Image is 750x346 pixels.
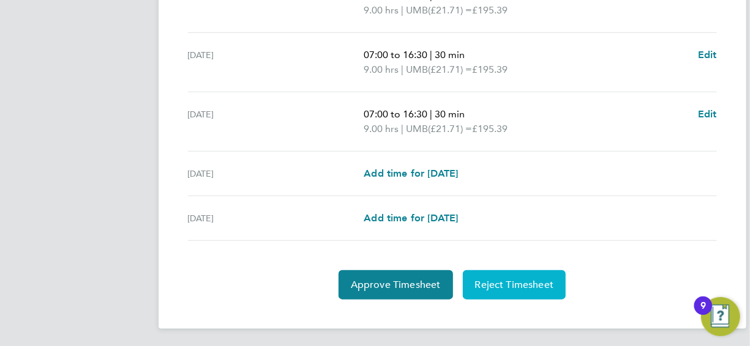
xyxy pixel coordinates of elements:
[188,211,364,226] div: [DATE]
[472,4,508,16] span: £195.39
[188,48,364,77] div: [DATE]
[430,108,432,120] span: |
[435,49,465,61] span: 30 min
[364,166,458,181] a: Add time for [DATE]
[364,49,427,61] span: 07:00 to 16:30
[406,122,428,136] span: UMB
[701,297,740,336] button: Open Resource Center, 9 new notifications
[463,270,566,300] button: Reject Timesheet
[364,212,458,224] span: Add time for [DATE]
[472,123,508,134] span: £195.39
[406,3,428,18] span: UMB
[188,166,364,181] div: [DATE]
[364,108,427,120] span: 07:00 to 16:30
[364,123,399,134] span: 9.00 hrs
[364,211,458,226] a: Add time for [DATE]
[700,306,706,322] div: 9
[401,64,403,75] span: |
[698,108,717,120] span: Edit
[188,107,364,136] div: [DATE]
[364,167,458,179] span: Add time for [DATE]
[698,48,717,62] a: Edit
[428,4,472,16] span: (£21.71) =
[435,108,465,120] span: 30 min
[339,270,453,300] button: Approve Timesheet
[428,123,472,134] span: (£21.71) =
[698,107,717,122] a: Edit
[475,279,554,291] span: Reject Timesheet
[401,123,403,134] span: |
[401,4,403,16] span: |
[351,279,441,291] span: Approve Timesheet
[364,4,399,16] span: 9.00 hrs
[364,64,399,75] span: 9.00 hrs
[472,64,508,75] span: £195.39
[428,64,472,75] span: (£21.71) =
[406,62,428,77] span: UMB
[430,49,432,61] span: |
[698,49,717,61] span: Edit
